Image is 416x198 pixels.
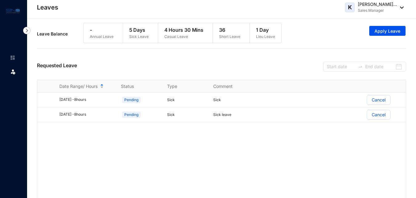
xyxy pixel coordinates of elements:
[167,97,206,103] p: Sick
[369,26,406,36] button: Apply Leave
[23,27,30,34] img: nav-icon-right.af6afadce00d159da59955279c43614e.svg
[219,34,240,40] p: Short Leave
[219,26,240,34] p: 36
[37,3,58,12] p: Leaves
[10,55,15,60] img: home-unselected.a29eae3204392db15eaf.svg
[37,31,83,37] p: Leave Balance
[213,112,231,117] span: Sick leave
[5,52,20,64] li: Home
[10,68,16,75] img: leave.99b8a76c7fa76a53782d.svg
[59,83,98,89] span: Date Range/ Hours
[37,62,77,72] p: Requested Leave
[59,112,114,118] div: [DATE] - 8 hours
[59,97,114,103] div: [DATE] - 8 hours
[129,34,149,40] p: Sick Leave
[358,64,363,69] span: to
[122,112,141,118] span: Pending
[90,26,114,34] p: -
[348,5,352,10] span: K
[358,7,397,14] p: Sales Manager
[365,63,394,70] input: End date
[164,26,204,34] p: 4 Hours 30 Mins
[90,34,114,40] p: Annual Leave
[374,28,400,34] span: Apply Leave
[167,112,206,118] p: Sick
[164,34,204,40] p: Casual Leave
[358,1,397,7] p: [PERSON_NAME]...
[256,34,275,40] p: Lieu Leave
[358,64,363,69] span: swap-right
[160,80,206,93] th: Type
[397,6,404,9] img: dropdown-black.8e83cc76930a90b1a4fdb6d089b7bf3a.svg
[372,95,386,105] p: Cancel
[6,7,20,14] img: logo
[129,26,149,34] p: 5 Days
[114,80,160,93] th: Status
[213,97,221,102] span: Sick
[256,26,275,34] p: 1 Day
[327,63,355,70] input: Start date
[206,80,252,93] th: Comment
[122,97,141,103] span: Pending
[372,110,386,119] p: Cancel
